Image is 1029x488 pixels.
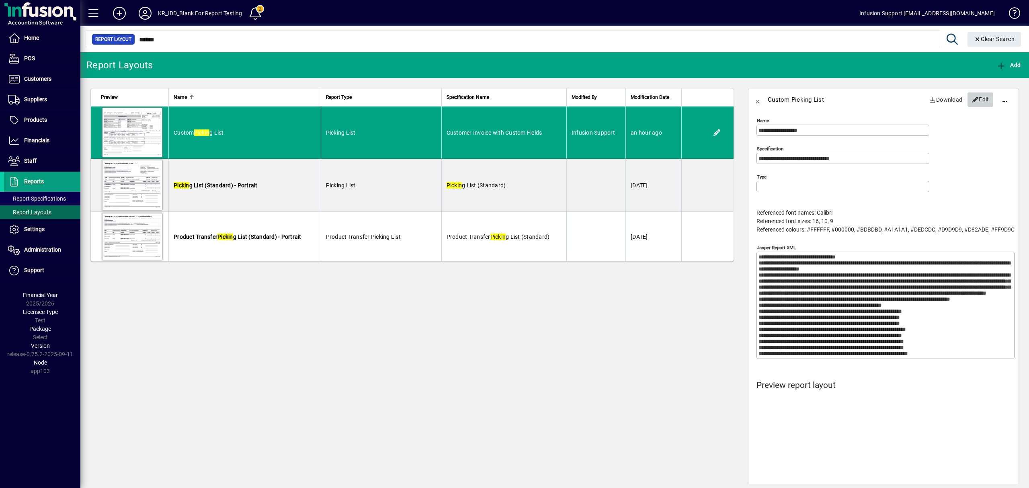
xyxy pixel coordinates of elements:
span: Home [24,35,39,41]
td: an hour ago [625,107,681,159]
a: Report Layouts [4,205,80,219]
span: Report Layout [95,35,131,43]
div: Specification Name [447,93,562,102]
span: Product Transfer Picking List [326,234,401,240]
a: Report Specifications [4,192,80,205]
em: Pickin [217,234,233,240]
em: Pickin [194,129,210,136]
mat-label: Type [757,174,767,180]
span: Referenced font sizes: 16, 10, 9 [756,218,833,224]
span: Infusion Support [572,129,615,136]
a: Financials [4,131,80,151]
span: Administration [24,246,61,253]
td: [DATE] [625,212,681,261]
span: Report Specifications [8,195,66,202]
a: Staff [4,151,80,171]
span: Specification Name [447,93,489,102]
span: Edit [972,93,989,106]
a: Support [4,260,80,281]
span: Preview [101,93,118,102]
mat-label: Specification [757,146,783,152]
span: Node [34,359,47,366]
span: Financials [24,137,49,144]
button: Add [994,58,1023,72]
a: Knowledge Base [1003,2,1019,28]
span: g List (Standard) [447,182,506,189]
em: Pickin [447,182,462,189]
span: Package [29,326,51,332]
span: Picking List [326,182,356,189]
em: Pickin [490,234,506,240]
span: Download [929,93,963,106]
span: Custom g List [174,129,224,136]
span: Settings [24,226,45,232]
a: Settings [4,219,80,240]
mat-label: Name [757,118,769,123]
span: Report Layouts [8,209,51,215]
a: Suppliers [4,90,80,110]
span: Staff [24,158,37,164]
span: Customer Invoice with Custom Fields [447,129,542,136]
span: Picking List [326,129,356,136]
button: More options [995,90,1015,109]
button: Add [107,6,132,21]
div: Infusion Support [EMAIL_ADDRESS][DOMAIN_NAME] [859,7,995,20]
em: Pickin [174,182,189,189]
a: Customers [4,69,80,89]
div: Modification Date [631,93,676,102]
a: Download [926,92,966,107]
a: Administration [4,240,80,260]
button: Edit [711,126,724,139]
button: Edit [968,92,993,107]
span: Referenced font names: Calibri [756,209,832,216]
span: Clear Search [974,36,1015,42]
div: Name [174,93,316,102]
td: [DATE] [625,159,681,212]
div: KR_IDD_Blank For Report Testing [158,7,242,20]
span: Product Transfer g List (Standard) - Portrait [174,234,301,240]
h4: Preview report layout [756,380,1015,390]
button: Clear [968,32,1021,47]
span: Reports [24,178,44,185]
button: Back [748,90,768,109]
div: Custom Picking List [768,93,824,106]
span: Product Transfer g List (Standard) [447,234,550,240]
span: Financial Year [23,292,58,298]
div: Report Layouts [86,59,153,72]
mat-label: Jasper Report XML [757,245,796,250]
a: POS [4,49,80,69]
span: Modification Date [631,93,669,102]
span: Customers [24,76,51,82]
span: Referenced colours: #FFFFFF, #000000, #BDBDBD, #A1A1A1, #DEDCDC, #D9D9D9, #D82ADE, #FF9D9C [756,226,1015,233]
a: Products [4,110,80,130]
span: Add [996,62,1021,68]
span: Report Type [326,93,352,102]
span: Support [24,267,44,273]
span: Version [31,342,50,349]
span: Name [174,93,187,102]
span: g List (Standard) - Portrait [174,182,258,189]
a: Home [4,28,80,48]
span: Products [24,117,47,123]
span: Licensee Type [23,309,58,315]
div: Report Type [326,93,437,102]
span: Modified By [572,93,597,102]
span: POS [24,55,35,62]
span: Suppliers [24,96,47,103]
button: Profile [132,6,158,21]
